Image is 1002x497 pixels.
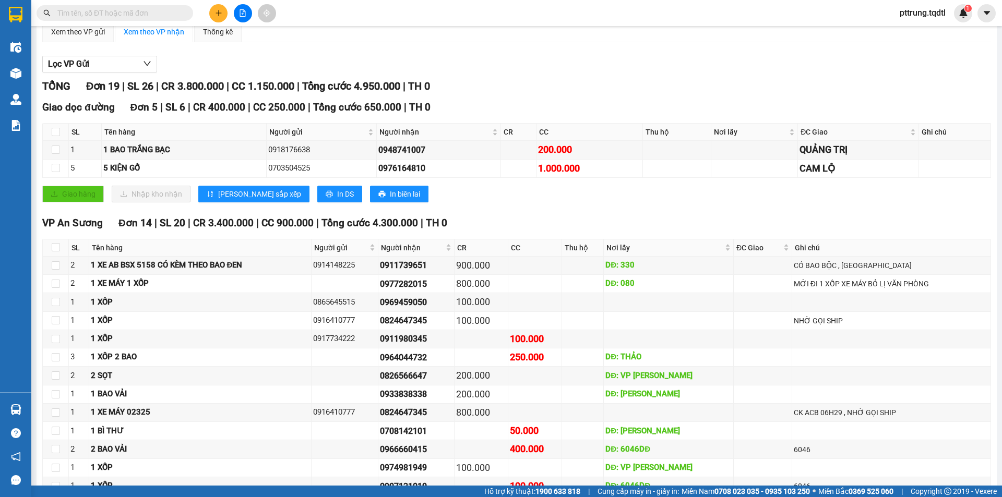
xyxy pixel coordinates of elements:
[86,80,120,92] span: Đơn 19
[91,296,309,309] div: 1 XỐP
[70,480,87,492] div: 1
[379,126,491,138] span: Người nhận
[380,480,452,493] div: 0907131010
[91,443,309,456] div: 2 BAO VẢI
[919,124,991,141] th: Ghi chú
[538,161,641,176] div: 1.000.000
[982,8,992,18] span: caret-down
[42,56,157,72] button: Lọc VP Gửi
[605,462,732,474] div: DĐ: VP [PERSON_NAME]
[10,404,21,415] img: warehouse-icon
[263,9,270,17] span: aim
[801,126,908,138] span: ĐC Giao
[118,217,152,229] span: Đơn 14
[313,314,377,327] div: 0916410777
[794,480,989,492] div: 6046
[380,259,452,272] div: 0911739651
[70,351,87,363] div: 3
[215,9,222,17] span: plus
[11,452,21,462] span: notification
[256,217,259,229] span: |
[977,4,996,22] button: caret-down
[69,124,102,141] th: SL
[124,26,184,38] div: Xem theo VP nhận
[188,101,190,113] span: |
[456,368,506,383] div: 200.000
[605,370,732,382] div: DĐ: VP [PERSON_NAME]
[154,217,157,229] span: |
[143,59,151,68] span: down
[501,124,536,141] th: CR
[103,162,265,175] div: 5 KIỆN GỖ
[380,387,452,401] div: 0933838338
[91,480,309,492] div: 1 XỐP
[316,217,319,229] span: |
[42,101,115,113] span: Giao dọc đường
[403,80,405,92] span: |
[456,313,506,328] div: 100.000
[42,80,70,92] span: TỔNG
[370,186,428,202] button: printerIn biên lai
[48,57,89,70] span: Lọc VP Gửi
[112,186,190,202] button: downloadNhập kho nhận
[510,332,560,346] div: 100.000
[421,217,423,229] span: |
[966,5,970,12] span: 1
[794,444,989,455] div: 6046
[426,217,447,229] span: TH 0
[160,101,163,113] span: |
[160,217,185,229] span: SL 20
[218,188,301,200] span: [PERSON_NAME] sắp xếp
[409,101,431,113] span: TH 0
[380,461,452,474] div: 0974981949
[380,406,452,419] div: 0824647345
[42,186,104,202] button: uploadGiao hàng
[207,190,214,199] span: sort-ascending
[10,94,21,105] img: warehouse-icon
[605,480,732,492] div: DĐ: 6046DĐ
[794,260,989,271] div: CÓ BAO BỘC , [GEOGRAPHIC_DATA]
[849,487,893,495] strong: 0369 525 060
[70,370,87,382] div: 2
[91,370,309,382] div: 2 SỌT
[378,162,499,175] div: 0976164810
[456,276,506,291] div: 800.000
[70,162,100,175] div: 5
[605,425,732,438] div: DĐ: [PERSON_NAME]
[535,487,580,495] strong: 1900 633 818
[964,5,972,12] sup: 1
[682,486,810,497] span: Miền Nam
[193,101,245,113] span: CR 400.000
[297,80,300,92] span: |
[103,144,265,156] div: 1 BAO TRẮNG BẠC
[643,124,711,141] th: Thu hộ
[261,217,314,229] span: CC 900.000
[456,460,506,475] div: 100.000
[380,314,452,327] div: 0824647345
[313,296,377,309] div: 0865645515
[70,388,87,401] div: 1
[9,7,22,22] img: logo-vxr
[313,406,377,419] div: 0916410777
[813,489,816,493] span: ⚪️
[70,443,87,456] div: 2
[209,4,228,22] button: plus
[258,4,276,22] button: aim
[736,242,781,253] span: ĐC Giao
[380,296,452,309] div: 0969459050
[234,4,252,22] button: file-add
[380,369,452,382] div: 0826566647
[404,101,407,113] span: |
[70,259,87,272] div: 2
[605,443,732,456] div: DĐ: 6046DĐ
[484,486,580,497] span: Hỗ trợ kỹ thuật:
[268,144,375,156] div: 0918176638
[891,6,954,19] span: pttrung.tqdtl
[10,68,21,79] img: warehouse-icon
[232,80,294,92] span: CC 1.150.000
[165,101,185,113] span: SL 6
[248,101,250,113] span: |
[193,217,254,229] span: CR 3.400.000
[91,333,309,345] div: 1 XỐP
[91,259,309,272] div: 1 XE AB BSX 5158 CÓ KÈM THEO BAO ĐEN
